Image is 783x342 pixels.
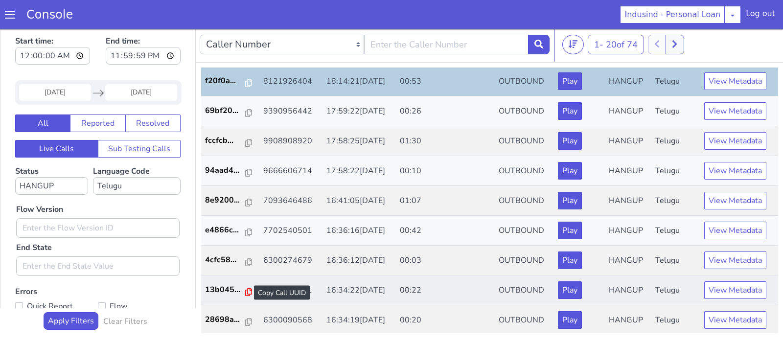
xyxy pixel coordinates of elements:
[396,99,495,129] td: 01:30
[651,129,700,159] td: Telugu
[495,219,554,249] td: OUTBOUND
[651,189,700,219] td: Telugu
[322,129,396,159] td: 17:58:22[DATE]
[605,219,651,249] td: HANGUP
[205,137,246,149] p: 94aad4...
[651,249,700,278] td: Telugu
[259,278,322,308] td: 6300090568
[558,105,582,123] button: Play
[558,46,582,63] button: Play
[495,278,554,308] td: OUTBOUND
[106,20,181,38] input: End time:
[651,219,700,249] td: Telugu
[605,40,651,69] td: HANGUP
[98,273,181,286] label: Flow
[495,249,554,278] td: OUTBOUND
[259,249,322,278] td: 8978248271
[205,287,256,298] a: 28698a...
[606,12,638,23] span: 20 of 74
[558,75,582,93] button: Play
[44,285,98,303] button: Apply Filters
[205,227,256,239] a: 4cfc58...
[93,139,181,168] label: Language Code
[103,290,147,299] h6: Clear Filters
[605,189,651,219] td: HANGUP
[651,40,700,69] td: Telugu
[704,225,766,242] button: View Metadata
[105,57,177,74] input: End Date
[259,99,322,129] td: 9908908920
[558,135,582,153] button: Play
[205,167,256,179] a: 8e9200...
[205,197,256,209] a: e4866c...
[605,249,651,278] td: HANGUP
[558,165,582,182] button: Play
[322,159,396,189] td: 16:41:05[DATE]
[259,129,322,159] td: 9666606714
[322,40,396,69] td: 18:14:21[DATE]
[704,284,766,302] button: View Metadata
[205,108,256,119] a: fccfcb...
[704,135,766,153] button: View Metadata
[588,8,644,27] button: 1- 20of 74
[15,273,98,286] label: Quick Report
[98,113,181,131] button: Sub Testing Calls
[205,257,256,269] a: 13b045...
[704,105,766,123] button: View Metadata
[205,78,246,90] p: 69bf20...
[704,195,766,212] button: View Metadata
[15,113,98,131] button: Live Calls
[558,195,582,212] button: Play
[322,278,396,308] td: 16:34:19[DATE]
[322,189,396,219] td: 16:36:16[DATE]
[651,159,700,189] td: Telugu
[205,137,256,149] a: 94aad4...
[106,5,181,41] label: End time:
[70,88,125,105] button: Reported
[205,48,246,60] p: f20f0a...
[16,191,180,211] input: Enter the Flow Version ID
[605,278,651,308] td: HANGUP
[605,159,651,189] td: HANGUP
[651,99,700,129] td: Telugu
[16,215,52,227] label: End State
[396,278,495,308] td: 00:20
[605,69,651,99] td: HANGUP
[495,129,554,159] td: OUTBOUND
[495,40,554,69] td: OUTBOUND
[205,257,246,269] p: 13b045...
[15,8,85,22] a: Console
[93,150,181,168] select: Language Code
[558,225,582,242] button: Play
[605,129,651,159] td: HANGUP
[322,249,396,278] td: 16:34:22[DATE]
[125,88,181,105] button: Resolved
[704,46,766,63] button: View Metadata
[15,5,90,41] label: Start time:
[16,229,180,249] input: Enter the End State Value
[15,150,88,168] select: Status
[704,165,766,182] button: View Metadata
[15,139,88,168] label: Status
[396,40,495,69] td: 00:53
[651,278,700,308] td: Telugu
[495,99,554,129] td: OUTBOUND
[16,177,63,188] label: Flow Version
[205,78,256,90] a: 69bf20...
[322,99,396,129] td: 17:58:25[DATE]
[259,189,322,219] td: 7702540501
[704,75,766,93] button: View Metadata
[15,20,90,38] input: Start time:
[396,159,495,189] td: 01:07
[495,189,554,219] td: OUTBOUND
[205,108,246,119] p: fccfcb...
[396,249,495,278] td: 00:22
[259,159,322,189] td: 7093646486
[259,69,322,99] td: 9390956442
[396,189,495,219] td: 00:42
[558,254,582,272] button: Play
[396,69,495,99] td: 00:26
[15,88,70,105] button: All
[19,57,91,74] input: Start Date
[259,40,322,69] td: 8121926404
